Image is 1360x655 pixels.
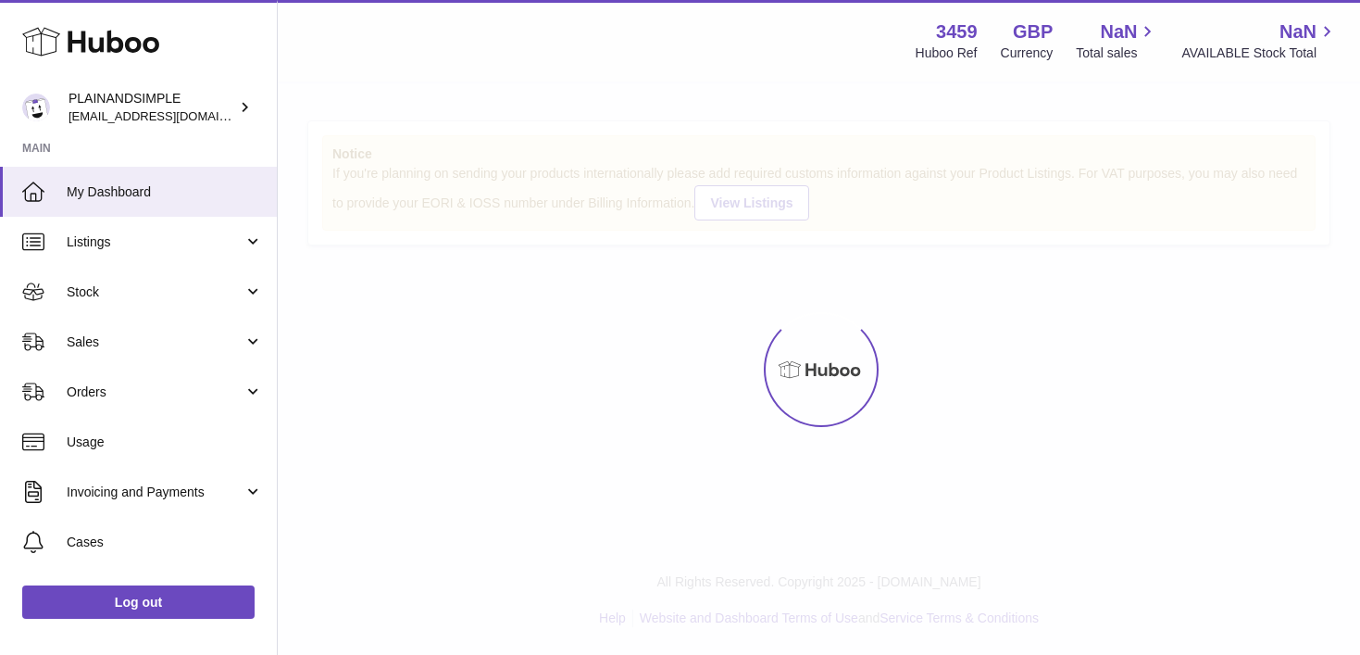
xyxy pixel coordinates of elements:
div: PLAINANDSIMPLE [69,90,235,125]
span: Total sales [1076,44,1158,62]
strong: GBP [1013,19,1053,44]
span: Sales [67,334,243,351]
a: NaN Total sales [1076,19,1158,62]
span: Cases [67,534,263,551]
span: Stock [67,283,243,301]
a: Log out [22,586,255,619]
span: Invoicing and Payments [67,484,243,501]
span: NaN [1100,19,1137,44]
a: NaN AVAILABLE Stock Total [1181,19,1338,62]
div: Huboo Ref [916,44,978,62]
div: Currency [1001,44,1054,62]
span: Orders [67,384,243,401]
span: AVAILABLE Stock Total [1181,44,1338,62]
strong: 3459 [936,19,978,44]
span: Usage [67,434,263,451]
img: duco@plainandsimple.com [22,94,50,121]
span: [EMAIL_ADDRESS][DOMAIN_NAME] [69,108,272,123]
span: Listings [67,233,243,251]
span: My Dashboard [67,183,263,201]
span: NaN [1279,19,1316,44]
